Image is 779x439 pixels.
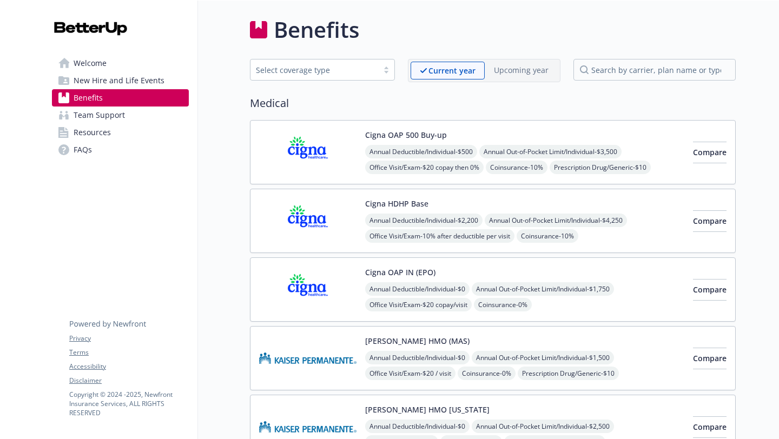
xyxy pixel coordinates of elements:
span: Prescription Drug/Generic - $10 [550,161,651,174]
span: Office Visit/Exam - $20 / visit [365,367,455,380]
a: FAQs [52,141,189,158]
img: CIGNA carrier logo [259,267,357,312]
span: Compare [693,147,727,157]
a: Disclaimer [69,376,188,385]
span: Welcome [74,55,107,72]
span: Annual Deductible/Individual - $2,200 [365,214,483,227]
button: Compare [693,210,727,232]
span: Compare [693,422,727,432]
span: Annual Deductible/Individual - $0 [365,420,470,433]
span: Coinsurance - 10% [486,161,547,174]
div: Select coverage type [256,64,373,76]
a: New Hire and Life Events [52,72,189,89]
input: search by carrier, plan name or type [573,59,736,81]
button: Cigna OAP IN (EPO) [365,267,435,278]
span: Annual Deductible/Individual - $500 [365,145,477,158]
p: Copyright © 2024 - 2025 , Newfront Insurance Services, ALL RIGHTS RESERVED [69,390,188,417]
h2: Medical [250,95,736,111]
span: Coinsurance - 0% [458,367,516,380]
span: Benefits [74,89,103,107]
span: Compare [693,353,727,363]
span: Annual Deductible/Individual - $0 [365,282,470,296]
button: [PERSON_NAME] HMO (MAS) [365,335,470,347]
img: CIGNA carrier logo [259,129,357,175]
span: Compare [693,284,727,295]
a: Resources [52,124,189,141]
span: FAQs [74,141,92,158]
a: Welcome [52,55,189,72]
button: Compare [693,142,727,163]
button: [PERSON_NAME] HMO [US_STATE] [365,404,490,415]
h1: Benefits [274,14,359,46]
span: Upcoming year [485,62,558,79]
span: Annual Out-of-Pocket Limit/Individual - $1,500 [472,351,614,364]
span: New Hire and Life Events [74,72,164,89]
span: Annual Out-of-Pocket Limit/Individual - $2,500 [472,420,614,433]
p: Current year [428,65,476,76]
button: Cigna OAP 500 Buy-up [365,129,447,141]
p: Upcoming year [494,64,549,76]
img: CIGNA carrier logo [259,198,357,244]
a: Privacy [69,334,188,343]
span: Coinsurance - 0% [474,298,532,311]
a: Terms [69,348,188,357]
span: Office Visit/Exam - $20 copay then 0% [365,161,484,174]
span: Prescription Drug/Generic - $10 [518,367,619,380]
span: Resources [74,124,111,141]
a: Team Support [52,107,189,124]
button: Compare [693,279,727,301]
button: Compare [693,416,727,438]
a: Accessibility [69,362,188,371]
span: Annual Out-of-Pocket Limit/Individual - $3,500 [479,145,622,158]
button: Compare [693,348,727,369]
span: Annual Out-of-Pocket Limit/Individual - $1,750 [472,282,614,296]
span: Compare [693,216,727,226]
span: Coinsurance - 10% [517,229,578,243]
span: Office Visit/Exam - 10% after deductible per visit [365,229,514,243]
a: Benefits [52,89,189,107]
span: Annual Out-of-Pocket Limit/Individual - $4,250 [485,214,627,227]
img: Kaiser Permanente Insurance Company carrier logo [259,335,357,381]
span: Office Visit/Exam - $20 copay/visit [365,298,472,311]
button: Cigna HDHP Base [365,198,428,209]
span: Team Support [74,107,125,124]
span: Annual Deductible/Individual - $0 [365,351,470,364]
